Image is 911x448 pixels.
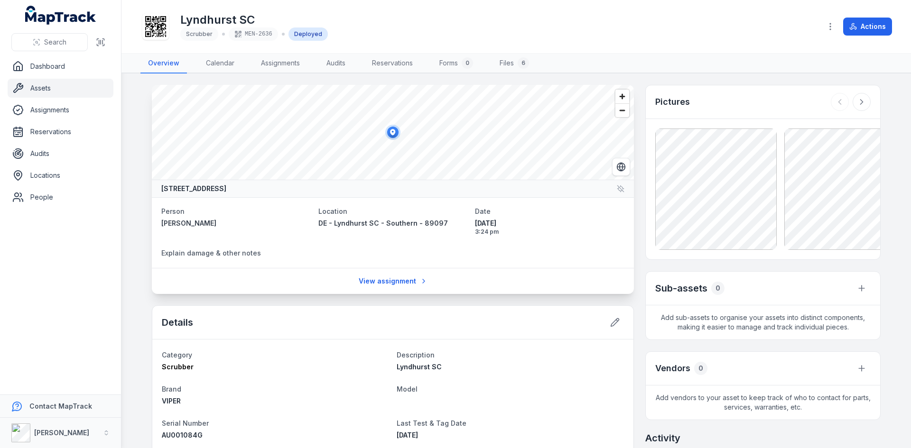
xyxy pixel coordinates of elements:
strong: [PERSON_NAME] [34,429,89,437]
span: Scrubber [162,363,194,371]
div: 0 [711,282,725,295]
span: Last Test & Tag Date [397,419,466,427]
a: View assignment [353,272,434,290]
span: VIPER [162,397,181,405]
span: Serial Number [162,419,209,427]
span: Location [318,207,347,215]
a: Files6 [492,54,537,73]
div: MEN-2636 [229,27,278,41]
time: 8/14/2025, 12:00:00 AM [397,431,418,439]
span: AU001084G [162,431,203,439]
h3: Pictures [655,95,690,109]
button: Search [11,33,88,51]
span: Lyndhurst SC [397,363,442,371]
span: Model [397,385,418,393]
button: Switch to Satellite View [612,158,630,176]
h1: Lyndhurst SC [180,12,328,27]
span: Brand [162,385,181,393]
span: DE - Lyndhurst SC - Southern - 89097 [318,219,448,227]
h3: Vendors [655,362,690,375]
a: Audits [319,54,353,73]
a: People [8,188,113,207]
button: Zoom out [615,103,629,117]
time: 8/14/2025, 3:24:20 PM [475,219,624,236]
a: MapTrack [25,6,96,25]
div: Deployed [288,27,328,41]
a: Forms0 [432,54,481,73]
button: Zoom in [615,90,629,103]
a: Audits [8,144,113,163]
div: 0 [694,362,707,375]
canvas: Map [152,85,634,180]
a: Assignments [253,54,307,73]
strong: Contact MapTrack [29,402,92,410]
span: [DATE] [475,219,624,228]
a: Overview [140,54,187,73]
span: Add vendors to your asset to keep track of who to contact for parts, services, warranties, etc. [646,385,880,420]
h2: Sub-assets [655,282,707,295]
button: Actions [843,18,892,36]
a: DE - Lyndhurst SC - Southern - 89097 [318,219,468,228]
span: Date [475,207,491,215]
a: Assets [8,79,113,98]
div: 6 [518,57,529,69]
a: Calendar [198,54,242,73]
a: Locations [8,166,113,185]
span: Category [162,351,192,359]
span: Description [397,351,435,359]
span: Explain damage & other notes [161,249,261,257]
a: [PERSON_NAME] [161,219,311,228]
h2: Activity [645,431,680,445]
span: Search [44,37,66,47]
div: 0 [462,57,473,69]
a: Dashboard [8,57,113,76]
h2: Details [162,316,193,329]
span: Person [161,207,185,215]
span: [DATE] [397,431,418,439]
a: Reservations [8,122,113,141]
a: Reservations [364,54,420,73]
span: Scrubber [186,30,213,37]
span: Add sub-assets to organise your assets into distinct components, making it easier to manage and t... [646,305,880,339]
strong: [STREET_ADDRESS] [161,184,226,193]
span: 3:24 pm [475,228,624,236]
a: Assignments [8,101,113,119]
